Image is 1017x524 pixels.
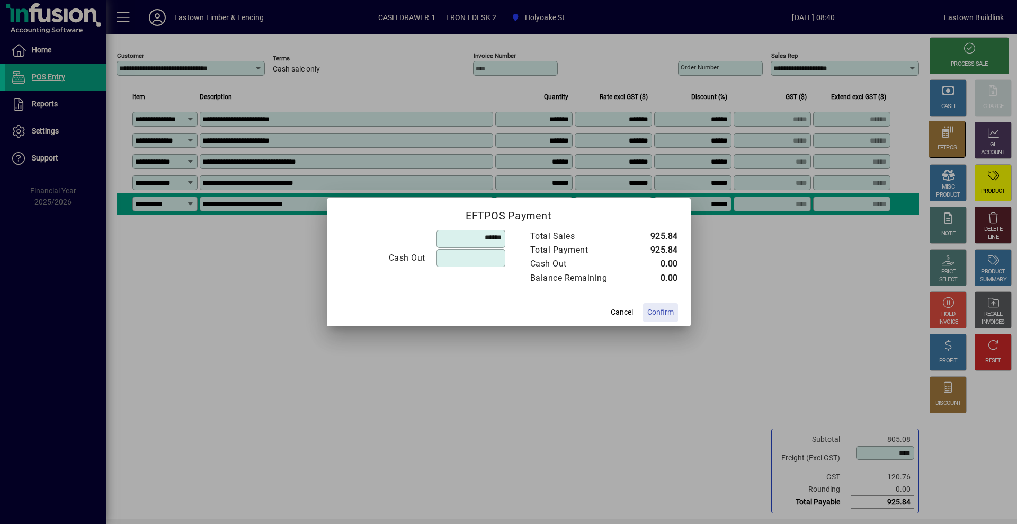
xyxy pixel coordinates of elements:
td: Total Payment [530,243,630,257]
button: Cancel [605,303,639,322]
div: Balance Remaining [530,272,619,285]
td: 0.00 [630,271,678,285]
button: Confirm [643,303,678,322]
span: Cancel [611,307,633,318]
span: Confirm [647,307,674,318]
h2: EFTPOS Payment [327,198,691,229]
div: Cash Out [530,257,619,270]
td: 0.00 [630,257,678,271]
td: 925.84 [630,229,678,243]
td: Total Sales [530,229,630,243]
td: 925.84 [630,243,678,257]
div: Cash Out [340,252,425,264]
